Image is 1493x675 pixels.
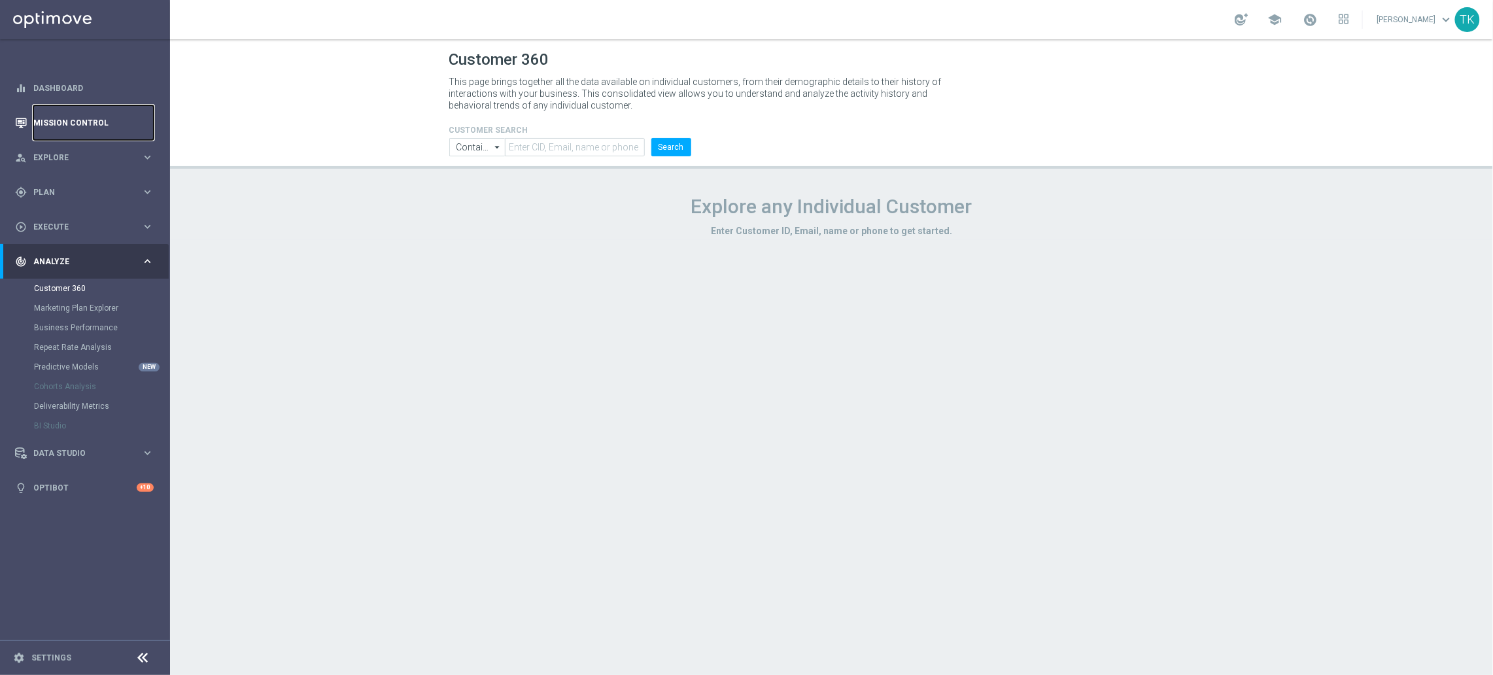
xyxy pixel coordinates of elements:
[15,470,154,505] div: Optibot
[15,152,141,164] div: Explore
[15,186,27,198] i: gps_fixed
[1268,12,1282,27] span: school
[14,187,154,198] button: gps_fixed Plan keyboard_arrow_right
[449,126,691,135] h4: CUSTOMER SEARCH
[141,255,154,268] i: keyboard_arrow_right
[449,138,506,156] input: Contains
[449,195,1214,218] h1: Explore any Individual Customer
[141,186,154,198] i: keyboard_arrow_right
[449,225,1214,237] h3: Enter Customer ID, Email, name or phone to get started.
[15,105,154,140] div: Mission Control
[141,220,154,233] i: keyboard_arrow_right
[14,118,154,128] button: Mission Control
[15,221,141,233] div: Execute
[33,71,154,105] a: Dashboard
[139,363,160,372] div: NEW
[34,401,136,411] a: Deliverability Metrics
[15,152,27,164] i: person_search
[33,223,141,231] span: Execute
[34,362,136,372] a: Predictive Models
[14,448,154,459] button: Data Studio keyboard_arrow_right
[141,447,154,459] i: keyboard_arrow_right
[33,470,137,505] a: Optibot
[15,82,27,94] i: equalizer
[14,83,154,94] button: equalizer Dashboard
[505,138,644,156] input: Enter CID, Email, name or phone
[34,337,169,357] div: Repeat Rate Analysis
[14,222,154,232] button: play_circle_outline Execute keyboard_arrow_right
[449,50,1214,69] h1: Customer 360
[449,76,953,111] p: This page brings together all the data available on individual customers, from their demographic ...
[33,105,154,140] a: Mission Control
[33,188,141,196] span: Plan
[31,654,71,662] a: Settings
[137,483,154,492] div: +10
[34,283,136,294] a: Customer 360
[15,186,141,198] div: Plan
[34,357,169,377] div: Predictive Models
[1455,7,1480,32] div: TK
[34,342,136,353] a: Repeat Rate Analysis
[13,652,25,664] i: settings
[34,303,136,313] a: Marketing Plan Explorer
[34,298,169,318] div: Marketing Plan Explorer
[15,221,27,233] i: play_circle_outline
[15,71,154,105] div: Dashboard
[34,396,169,416] div: Deliverability Metrics
[34,377,169,396] div: Cohorts Analysis
[14,256,154,267] button: track_changes Analyze keyboard_arrow_right
[141,151,154,164] i: keyboard_arrow_right
[15,482,27,494] i: lightbulb
[1439,12,1454,27] span: keyboard_arrow_down
[15,256,27,268] i: track_changes
[34,416,169,436] div: BI Studio
[1376,10,1455,29] a: [PERSON_NAME]keyboard_arrow_down
[33,258,141,266] span: Analyze
[15,256,141,268] div: Analyze
[34,322,136,333] a: Business Performance
[33,154,141,162] span: Explore
[34,318,169,337] div: Business Performance
[651,138,691,156] button: Search
[15,447,141,459] div: Data Studio
[491,139,504,156] i: arrow_drop_down
[34,279,169,298] div: Customer 360
[33,449,141,457] span: Data Studio
[14,152,154,163] button: person_search Explore keyboard_arrow_right
[14,483,154,493] button: lightbulb Optibot +10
